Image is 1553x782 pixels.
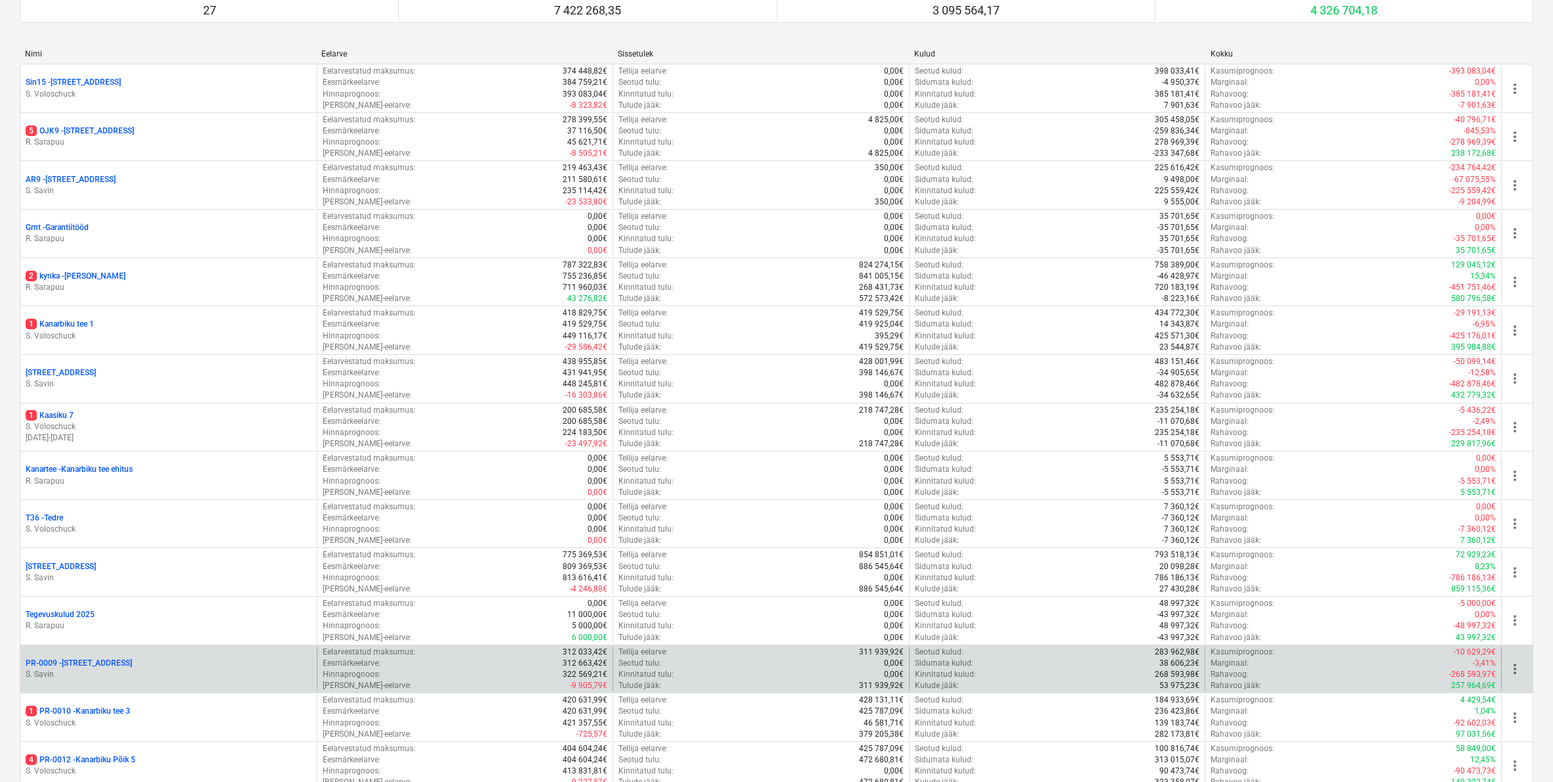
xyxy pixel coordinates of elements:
[1162,77,1199,88] p: -4 950,37€
[26,331,312,342] p: S. Voloschuck
[618,185,674,196] p: Kinnitatud tulu :
[323,308,415,319] p: Eelarvestatud maksumus :
[618,66,668,77] p: Tellija eelarve :
[323,293,411,304] p: [PERSON_NAME]-eelarve :
[618,271,661,282] p: Seotud tulu :
[884,185,904,196] p: 0,00€
[563,66,607,77] p: 374 448,82€
[565,390,607,401] p: -16 303,86€
[26,754,312,777] div: 4PR-0012 -Kanarbiku Põik 5S. Voloschuck
[618,196,661,208] p: Tulude jääk :
[884,100,904,111] p: 0,00€
[26,669,312,680] p: S. Savin
[26,282,312,293] p: R. Sarapuu
[859,308,904,319] p: 419 529,75€
[323,77,381,88] p: Eesmärkeelarve :
[1157,390,1199,401] p: -34 632,65€
[323,137,381,148] p: Hinnaprognoos :
[1449,379,1496,390] p: -482 878,46€
[26,379,312,390] p: S. Savin
[26,77,312,99] div: Sin15 -[STREET_ADDRESS]S. Voloschuck
[563,282,607,293] p: 711 960,03€
[1159,319,1199,330] p: 14 343,87€
[875,162,904,173] p: 350,00€
[323,185,381,196] p: Hinnaprognoos :
[1157,367,1199,379] p: -34 905,65€
[1507,274,1523,290] span: more_vert
[884,89,904,100] p: 0,00€
[323,89,381,100] p: Hinnaprognoos :
[26,137,312,148] p: R. Sarapuu
[26,319,312,341] div: 1Kanarbiku tee 1S. Voloschuck
[1470,271,1496,282] p: 15,34%
[1454,114,1496,126] p: -40 796,71€
[618,174,661,185] p: Seotud tulu :
[26,609,95,620] p: Tegevuskulud 2025
[618,282,674,293] p: Kinnitatud tulu :
[26,432,312,444] p: [DATE] - [DATE]
[323,260,415,271] p: Eelarvestatud maksumus :
[26,410,74,421] p: Kaasiku 7
[567,137,607,148] p: 45 621,71€
[618,233,674,244] p: Kinnitatud tulu :
[1155,260,1199,271] p: 758 389,00€
[26,271,37,281] span: 2
[915,148,959,159] p: Kulude jääk :
[915,271,973,282] p: Sidumata kulud :
[1153,148,1199,159] p: -233 347,68€
[26,754,135,766] p: PR-0012 - Kanarbiku Põik 5
[915,211,963,222] p: Seotud kulud :
[618,293,661,304] p: Tulude jääk :
[1451,148,1496,159] p: 238 172,68€
[1211,233,1249,244] p: Rahavoog :
[618,367,661,379] p: Seotud tulu :
[859,319,904,330] p: 419 925,04€
[1507,371,1523,386] span: more_vert
[1211,49,1496,58] div: Kokku
[1449,331,1496,342] p: -425 176,01€
[565,342,607,353] p: -29 586,42€
[565,196,607,208] p: -23 533,80€
[1211,390,1261,401] p: Rahavoo jääk :
[26,706,37,716] span: 1
[563,185,607,196] p: 235 114,42€
[1164,196,1199,208] p: 9 555,00€
[1211,282,1249,293] p: Rahavoog :
[618,390,661,401] p: Tulude jääk :
[915,196,959,208] p: Kulude jääk :
[26,185,312,196] p: S. Savin
[1211,114,1274,126] p: Kasumiprognoos :
[1451,342,1496,353] p: 395 984,88€
[1507,177,1523,193] span: more_vert
[618,100,661,111] p: Tulude jääk :
[323,233,381,244] p: Hinnaprognoos :
[1464,126,1496,137] p: -845,53%
[1449,66,1496,77] p: -393 083,04€
[1507,81,1523,97] span: more_vert
[1157,245,1199,256] p: -35 701,65€
[1211,319,1249,330] p: Marginaal :
[323,342,411,353] p: [PERSON_NAME]-eelarve :
[1211,222,1249,233] p: Marginaal :
[1507,323,1523,338] span: more_vert
[26,319,37,329] span: 1
[618,114,668,126] p: Tellija eelarve :
[26,464,312,486] div: Kanartee -Kanarbiku tee ehitusR. Sarapuu
[1155,162,1199,173] p: 225 616,42€
[1164,174,1199,185] p: 9 498,00€
[915,185,976,196] p: Kinnitatud kulud :
[1475,77,1496,88] p: 0,00%
[1211,174,1249,185] p: Marginaal :
[323,331,381,342] p: Hinnaprognoos :
[1454,308,1496,319] p: -29 191,13€
[323,271,381,282] p: Eesmärkeelarve :
[1155,379,1199,390] p: 482 878,46€
[1155,331,1199,342] p: 425 571,30€
[859,367,904,379] p: 398 146,67€
[1449,185,1496,196] p: -225 559,42€
[1473,319,1496,330] p: -6,95%
[1211,245,1261,256] p: Rahavoo jääk :
[1507,710,1523,725] span: more_vert
[915,331,976,342] p: Kinnitatud kulud :
[618,379,674,390] p: Kinnitatud tulu :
